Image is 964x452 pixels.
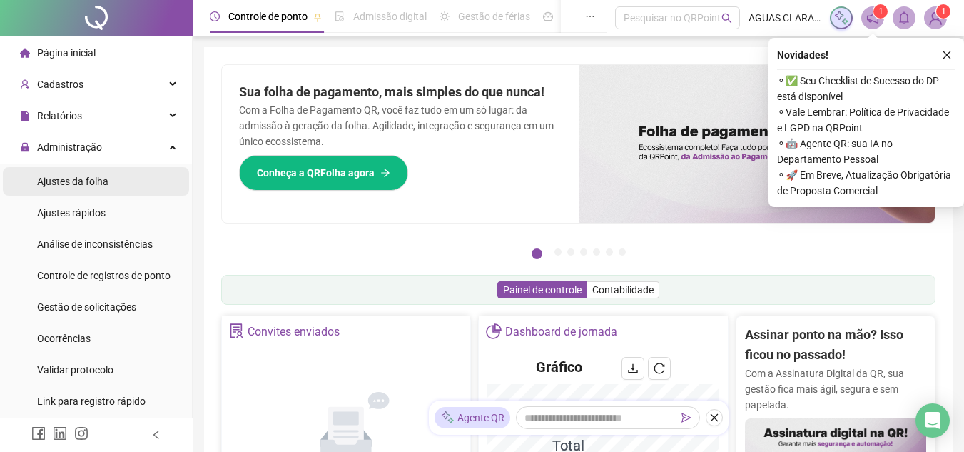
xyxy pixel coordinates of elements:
[20,111,30,121] span: file
[31,426,46,441] span: facebook
[248,320,340,344] div: Convites enviados
[878,6,883,16] span: 1
[486,323,501,338] span: pie-chart
[898,11,910,24] span: bell
[37,79,83,90] span: Cadastros
[37,333,91,344] span: Ocorrências
[503,284,582,296] span: Painel de controle
[53,426,67,441] span: linkedin
[942,50,952,60] span: close
[37,207,106,219] span: Ajustes rápidos
[37,176,108,187] span: Ajustes da folha
[380,168,390,178] span: arrow-right
[37,301,136,313] span: Gestão de solicitações
[543,11,553,21] span: dashboard
[458,11,530,22] span: Gestão de férias
[554,248,562,256] button: 2
[239,102,562,149] p: Com a Folha de Pagamento QR, você faz tudo em um só lugar: da admissão à geração da folha. Agilid...
[229,323,244,338] span: solution
[749,10,821,26] span: AGUAS CLARAS ENGENHARIA
[681,413,691,423] span: send
[239,82,562,102] h2: Sua folha de pagamento, mais simples do que nunca!
[873,4,888,19] sup: 1
[37,110,82,121] span: Relatórios
[866,11,879,24] span: notification
[580,248,587,256] button: 4
[440,11,450,21] span: sun
[239,155,408,191] button: Conheça a QRFolha agora
[936,4,950,19] sup: Atualize o seu contato no menu Meus Dados
[721,13,732,24] span: search
[505,320,617,344] div: Dashboard de jornada
[37,270,171,281] span: Controle de registros de ponto
[592,284,654,296] span: Contabilidade
[37,396,146,407] span: Link para registro rápido
[151,430,161,440] span: left
[745,366,926,413] p: Com a Assinatura Digital da QR, sua gestão fica mais ágil, segura e sem papelada.
[536,357,582,377] h4: Gráfico
[257,165,375,181] span: Conheça a QRFolha agora
[654,363,665,374] span: reload
[37,141,102,153] span: Administração
[833,10,849,26] img: sparkle-icon.fc2bf0ac1784a2077858766a79e2daf3.svg
[925,7,946,29] img: 36577
[777,47,828,63] span: Novidades !
[74,426,88,441] span: instagram
[435,407,510,428] div: Agente QR
[777,136,955,167] span: ⚬ 🤖 Agente QR: sua IA no Departamento Pessoal
[37,238,153,250] span: Análise de inconsistências
[585,11,595,21] span: ellipsis
[619,248,626,256] button: 7
[915,403,950,438] div: Open Intercom Messenger
[709,413,719,423] span: close
[777,167,955,199] span: ⚬ 🚀 Em Breve, Atualização Obrigatória de Proposta Comercial
[20,142,30,152] span: lock
[335,11,345,21] span: file-done
[210,11,220,21] span: clock-circle
[606,248,613,256] button: 6
[37,47,96,59] span: Página inicial
[37,364,113,376] span: Validar protocolo
[627,363,639,374] span: download
[941,6,946,16] span: 1
[579,65,935,223] img: banner%2F8d14a306-6205-4263-8e5b-06e9a85ad873.png
[777,104,955,136] span: ⚬ Vale Lembrar: Política de Privacidade e LGPD na QRPoint
[228,11,308,22] span: Controle de ponto
[440,411,455,426] img: sparkle-icon.fc2bf0ac1784a2077858766a79e2daf3.svg
[20,48,30,58] span: home
[567,248,574,256] button: 3
[777,73,955,104] span: ⚬ ✅ Seu Checklist de Sucesso do DP está disponível
[532,248,542,259] button: 1
[313,13,322,21] span: pushpin
[745,325,926,366] h2: Assinar ponto na mão? Isso ficou no passado!
[20,79,30,89] span: user-add
[353,11,427,22] span: Admissão digital
[593,248,600,256] button: 5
